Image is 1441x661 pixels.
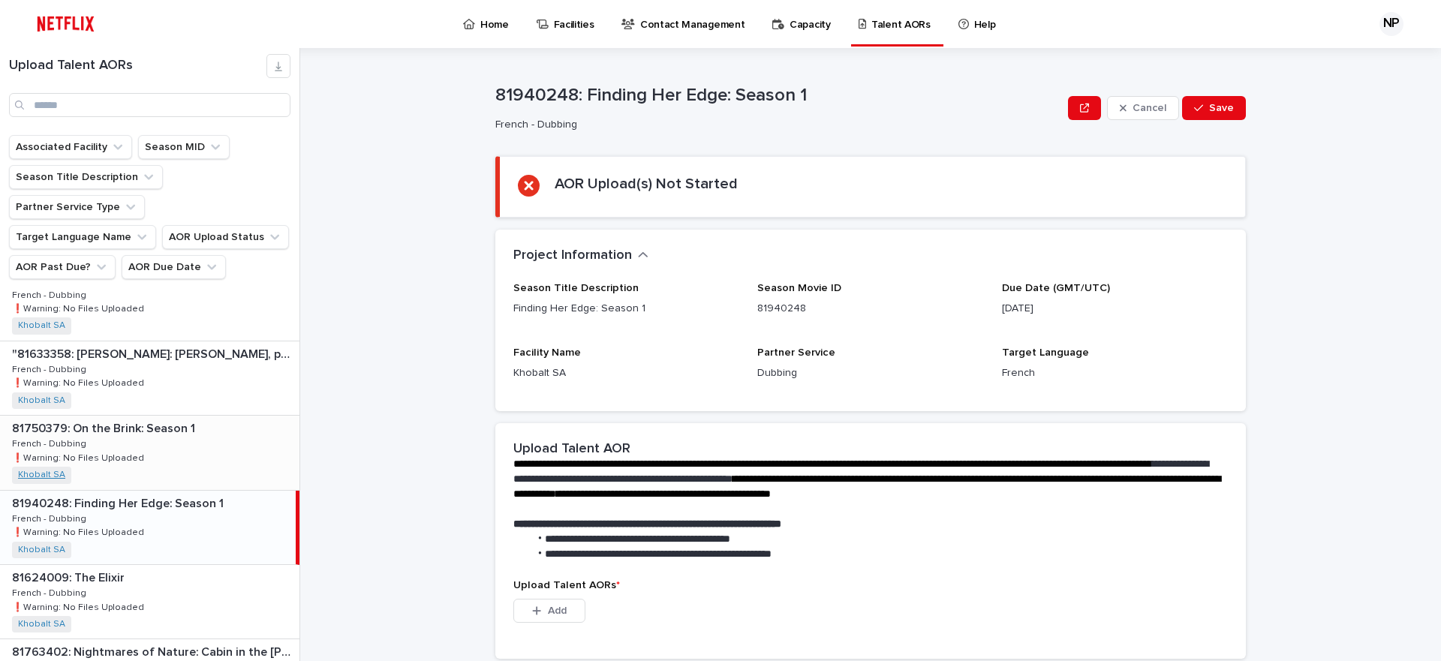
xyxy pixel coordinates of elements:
p: ❗️Warning: No Files Uploaded [12,375,147,389]
button: Add [513,599,585,623]
button: Associated Facility [9,135,132,159]
p: French - Dubbing [12,511,89,524]
p: 81940248: Finding Her Edge: Season 1 [12,494,227,511]
p: French - Dubbing [12,585,89,599]
p: 81763402: Nightmares of Nature: Cabin in the Woods [12,642,296,659]
button: Season MID [138,135,230,159]
p: 81940248 [757,301,983,317]
p: ❗️Warning: No Files Uploaded [12,450,147,464]
a: Khobalt SA [18,545,65,555]
p: 81750379: On the Brink: Season 1 [12,419,198,436]
button: Partner Service Type [9,195,145,219]
span: Add [548,605,567,616]
span: Season Movie ID [757,283,841,293]
span: Partner Service [757,347,835,358]
button: AOR Due Date [122,255,226,279]
span: Facility Name [513,347,581,358]
button: Season Title Description [9,165,163,189]
a: Khobalt SA [18,619,65,629]
p: Dubbing [757,365,983,381]
a: Khobalt SA [18,470,65,480]
button: AOR Upload Status [162,225,289,249]
button: Project Information [513,248,648,264]
span: Due Date (GMT/UTC) [1002,283,1110,293]
h1: Upload Talent AORs [9,58,266,74]
span: Save [1209,103,1234,113]
p: French - Dubbing [12,362,89,375]
a: Khobalt SA [18,320,65,331]
p: ❗️Warning: No Files Uploaded [12,301,147,314]
p: ❗️Warning: No Files Uploaded [12,599,147,613]
button: Save [1182,96,1246,120]
p: [DATE] [1002,301,1228,317]
p: ❗️Warning: No Files Uploaded [12,524,147,538]
div: NP [1379,12,1403,36]
span: Upload Talent AORs [513,580,620,590]
input: Search [9,93,290,117]
p: 81940248: Finding Her Edge: Season 1 [495,85,1062,107]
h2: Project Information [513,248,632,264]
p: Khobalt SA [513,365,739,381]
button: Cancel [1107,96,1179,120]
h2: AOR Upload(s) Not Started [555,175,738,193]
a: Khobalt SA [18,395,65,406]
p: Finding Her Edge: Season 1 [513,301,739,317]
span: Target Language [1002,347,1089,358]
button: AOR Past Due? [9,255,116,279]
p: French - Dubbing [495,119,1056,131]
p: French - Dubbing [12,287,89,301]
p: "81633358: Juan Gabriel: Debo, puedo y quiero: Limited Series" [12,344,296,362]
button: Target Language Name [9,225,156,249]
p: French [1002,365,1228,381]
span: Cancel [1133,103,1166,113]
h2: Upload Talent AOR [513,441,630,458]
p: French - Dubbing [12,436,89,449]
span: Season Title Description [513,283,639,293]
img: ifQbXi3ZQGMSEF7WDB7W [30,9,101,39]
p: 81624009: The Elixir [12,568,128,585]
